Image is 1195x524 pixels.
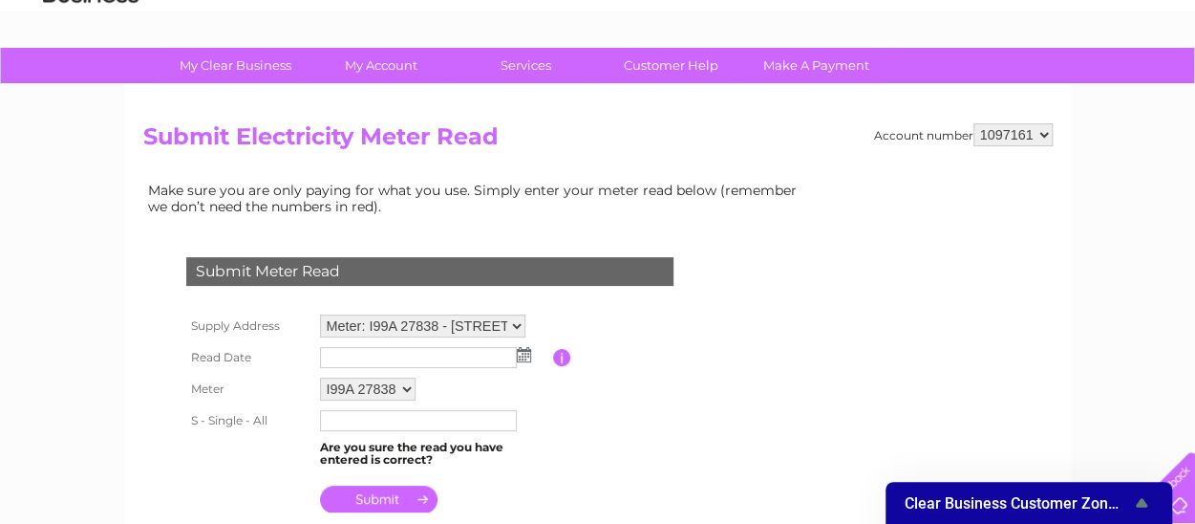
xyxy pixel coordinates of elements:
[147,11,1050,93] div: Clear Business is a trading name of Verastar Limited (registered in [GEOGRAPHIC_DATA] No. 3667643...
[592,48,750,83] a: Customer Help
[186,257,673,286] div: Submit Meter Read
[157,48,314,83] a: My Clear Business
[1068,81,1115,96] a: Contact
[874,123,1053,146] div: Account number
[1132,81,1177,96] a: Log out
[447,48,605,83] a: Services
[905,491,1153,514] button: Show survey - Clear Business Customer Zone Survey
[181,342,315,373] th: Read Date
[143,123,1053,160] h2: Submit Electricity Meter Read
[859,81,895,96] a: Water
[315,436,553,472] td: Are you sure the read you have entered is correct?
[181,310,315,342] th: Supply Address
[302,48,459,83] a: My Account
[1029,81,1056,96] a: Blog
[905,494,1130,513] span: Clear Business Customer Zone Survey
[320,486,437,513] input: Submit
[181,373,315,405] th: Meter
[960,81,1017,96] a: Telecoms
[907,81,949,96] a: Energy
[42,50,139,108] img: logo.png
[143,178,812,218] td: Make sure you are only paying for what you use. Simply enter your meter read below (remember we d...
[835,10,967,33] a: 0333 014 3131
[737,48,895,83] a: Make A Payment
[181,405,315,436] th: S - Single - All
[553,349,571,366] input: Information
[517,347,531,362] img: ...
